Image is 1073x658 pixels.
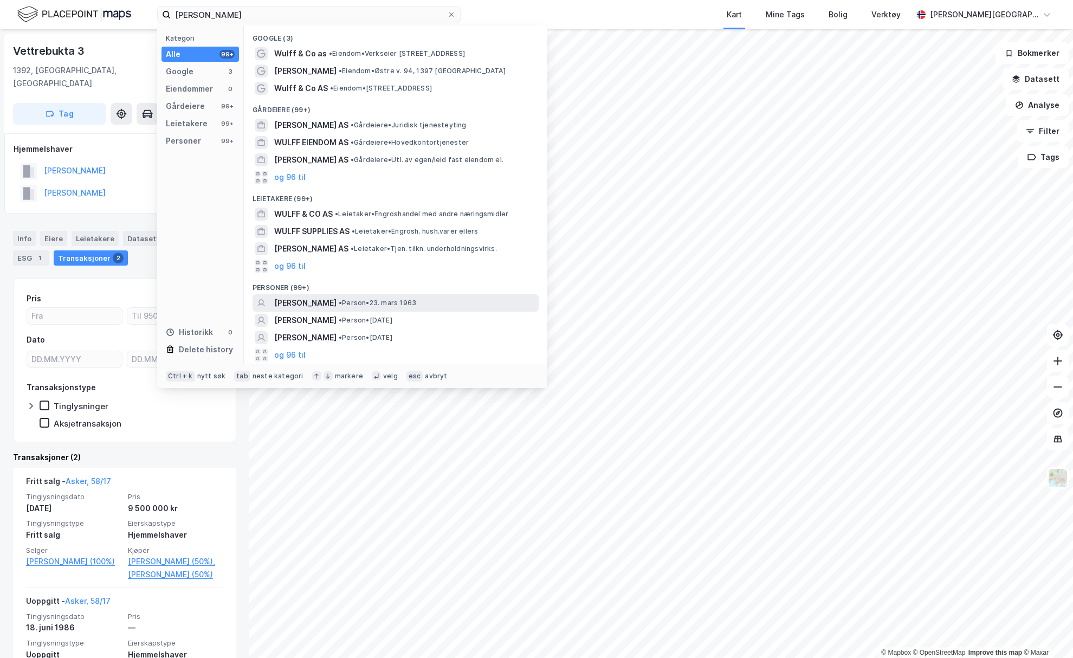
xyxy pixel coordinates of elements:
[27,381,96,394] div: Transaksjonstype
[219,50,235,59] div: 99+
[27,308,122,324] input: Fra
[127,351,222,367] input: DD.MM.YYYY
[128,612,223,621] span: Pris
[113,253,124,263] div: 2
[996,42,1069,64] button: Bokmerker
[766,8,805,21] div: Mine Tags
[26,621,121,634] div: 18. juni 1986
[1017,120,1069,142] button: Filter
[128,621,223,634] div: —
[244,25,547,45] div: Google (3)
[339,316,392,325] span: Person • [DATE]
[219,102,235,111] div: 99+
[26,528,121,541] div: Fritt salg
[219,137,235,145] div: 99+
[127,308,222,324] input: Til 9500000
[40,231,67,246] div: Eiere
[26,638,121,648] span: Tinglysningstype
[829,8,848,21] div: Bolig
[226,328,235,337] div: 0
[274,64,337,78] span: [PERSON_NAME]
[128,502,223,515] div: 9 500 000 kr
[166,82,213,95] div: Eiendommer
[406,371,423,382] div: esc
[1006,94,1069,116] button: Analyse
[274,331,337,344] span: [PERSON_NAME]
[274,119,348,132] span: [PERSON_NAME] AS
[171,7,447,23] input: Søk på adresse, matrikkel, gårdeiere, leietakere eller personer
[128,568,223,581] a: [PERSON_NAME] (50%)
[351,121,467,130] span: Gårdeiere • Juridisk tjenesteyting
[274,47,327,60] span: Wulff & Co as
[335,210,338,218] span: •
[274,208,333,221] span: WULFF & CO AS
[352,227,355,235] span: •
[17,5,131,24] img: logo.f888ab2527a4732fd821a326f86c7f29.svg
[274,82,328,95] span: Wulff & Co AS
[13,231,36,246] div: Info
[166,34,239,42] div: Kategori
[14,143,236,156] div: Hjemmelshaver
[339,299,416,307] span: Person • 23. mars 1963
[351,244,497,253] span: Leietaker • Tjen. tilkn. underholdningsvirks.
[335,210,508,218] span: Leietaker • Engroshandel med andre næringsmidler
[26,492,121,501] span: Tinglysningsdato
[234,371,250,382] div: tab
[330,84,333,92] span: •
[274,349,306,362] button: og 96 til
[339,333,392,342] span: Person • [DATE]
[219,119,235,128] div: 99+
[339,316,342,324] span: •
[727,8,742,21] div: Kart
[66,476,111,486] a: Asker, 58/17
[26,519,121,528] span: Tinglysningstype
[274,314,337,327] span: [PERSON_NAME]
[72,231,119,246] div: Leietakere
[54,401,108,411] div: Tinglysninger
[128,555,223,568] a: [PERSON_NAME] (50%),
[26,612,121,621] span: Tinglysningsdato
[26,595,111,612] div: Uoppgitt -
[425,372,447,380] div: avbryt
[274,153,348,166] span: [PERSON_NAME] AS
[34,253,45,263] div: 1
[274,171,306,184] button: og 96 til
[13,103,106,125] button: Tag
[128,519,223,528] span: Eierskapstype
[1048,468,1068,488] img: Z
[1018,146,1069,168] button: Tags
[166,100,205,113] div: Gårdeiere
[128,638,223,648] span: Eierskapstype
[351,244,354,253] span: •
[339,67,342,75] span: •
[871,8,901,21] div: Verktøy
[383,372,398,380] div: velg
[274,242,348,255] span: [PERSON_NAME] AS
[54,250,128,266] div: Transaksjoner
[166,65,193,78] div: Google
[27,351,122,367] input: DD.MM.YYYY
[274,296,337,309] span: [PERSON_NAME]
[335,372,363,380] div: markere
[166,326,213,339] div: Historikk
[244,186,547,205] div: Leietakere (99+)
[274,260,306,273] button: og 96 til
[226,67,235,76] div: 3
[128,528,223,541] div: Hjemmelshaver
[253,372,303,380] div: neste kategori
[330,84,432,93] span: Eiendom • [STREET_ADDRESS]
[351,138,354,146] span: •
[244,97,547,117] div: Gårdeiere (99+)
[351,121,354,129] span: •
[1003,68,1069,90] button: Datasett
[179,343,233,356] div: Delete history
[54,418,121,429] div: Aksjetransaksjon
[329,49,465,58] span: Eiendom • Verkseier [STREET_ADDRESS]
[27,333,45,346] div: Dato
[26,475,111,492] div: Fritt salg -
[166,371,195,382] div: Ctrl + k
[351,138,469,147] span: Gårdeiere • Hovedkontortjenester
[881,649,911,656] a: Mapbox
[244,275,547,294] div: Personer (99+)
[1019,606,1073,658] iframe: Chat Widget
